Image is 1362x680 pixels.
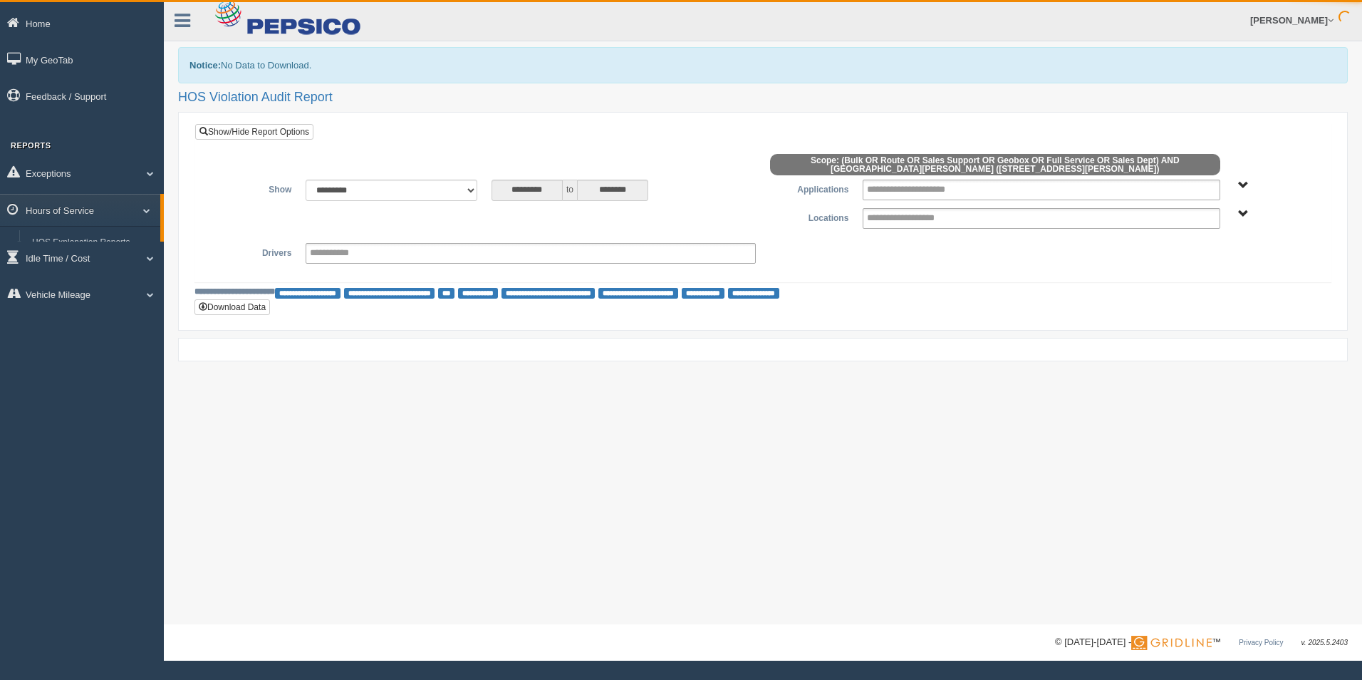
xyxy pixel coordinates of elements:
[178,47,1348,83] div: No Data to Download.
[178,91,1348,105] h2: HOS Violation Audit Report
[189,60,221,71] b: Notice:
[1055,635,1348,650] div: © [DATE]-[DATE] - ™
[206,243,298,260] label: Drivers
[1131,636,1212,650] img: Gridline
[770,154,1220,175] span: Scope: (Bulk OR Route OR Sales Support OR Geobox OR Full Service OR Sales Dept) AND [GEOGRAPHIC_D...
[1239,639,1283,646] a: Privacy Policy
[763,208,856,225] label: Locations
[563,180,577,201] span: to
[206,180,298,197] label: Show
[26,230,160,256] a: HOS Explanation Reports
[195,124,313,140] a: Show/Hide Report Options
[194,299,270,315] button: Download Data
[763,180,856,197] label: Applications
[1301,639,1348,646] span: v. 2025.5.2403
